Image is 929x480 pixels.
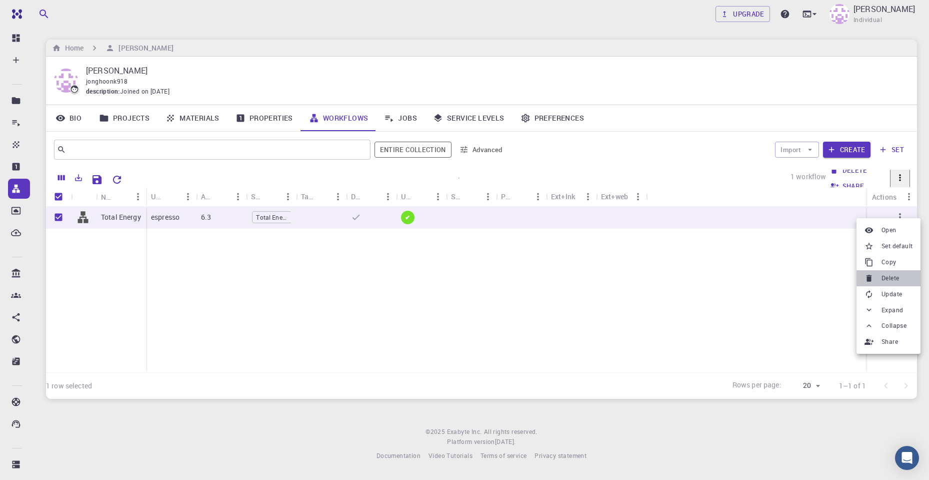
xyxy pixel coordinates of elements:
span: Expand [881,305,903,315]
div: Open Intercom Messenger [895,446,919,470]
span: 지원 [25,7,41,16]
span: Copy [881,257,896,267]
span: Collapse [881,321,906,331]
span: Set default [881,241,912,251]
span: Open [881,225,896,235]
span: Delete [881,273,899,283]
span: Share [881,337,898,347]
span: Update [881,289,902,299]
